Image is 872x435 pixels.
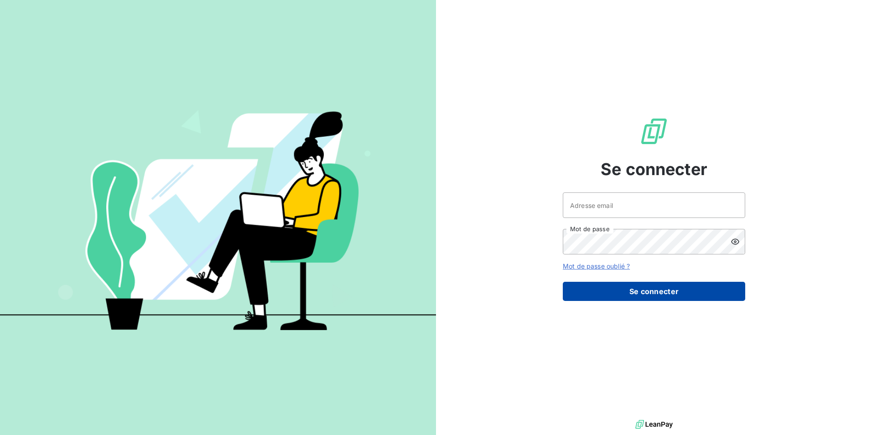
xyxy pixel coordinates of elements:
[563,192,745,218] input: placeholder
[635,418,673,431] img: logo
[563,282,745,301] button: Se connecter
[639,117,669,146] img: Logo LeanPay
[563,262,630,270] a: Mot de passe oublié ?
[601,157,707,181] span: Se connecter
